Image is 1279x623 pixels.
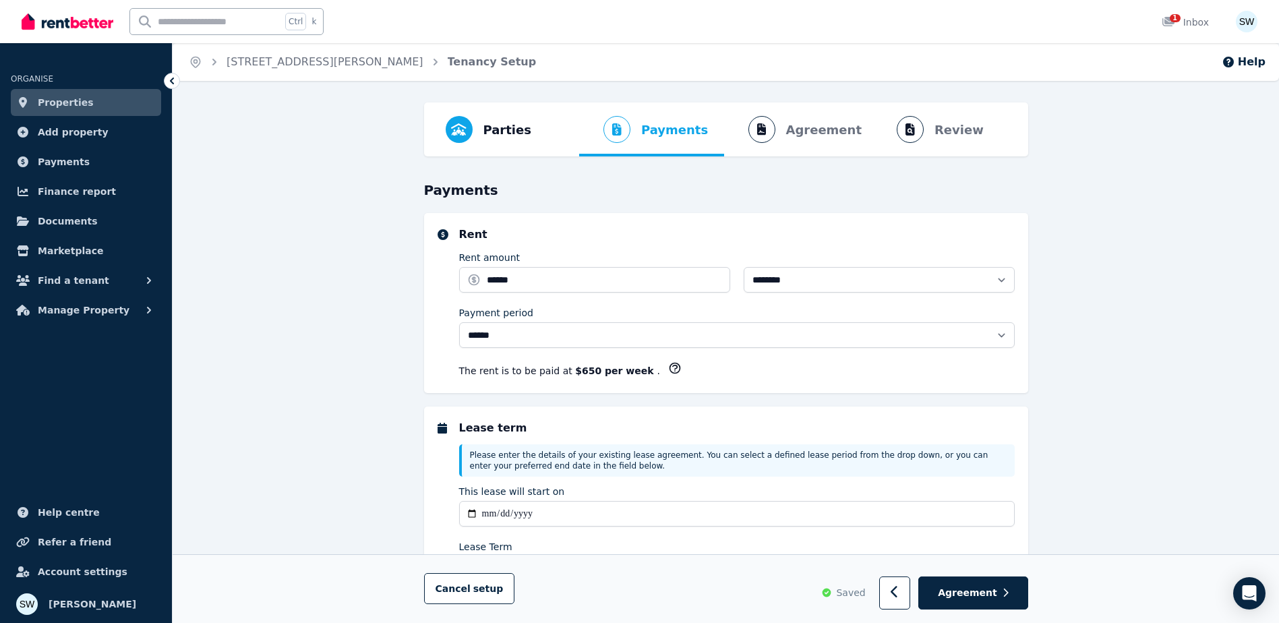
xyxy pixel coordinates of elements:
h3: Payments [424,181,1028,200]
a: Finance report [11,178,161,205]
span: Help centre [38,504,100,521]
span: [PERSON_NAME] [49,596,136,612]
a: Properties [11,89,161,116]
span: Agreement [938,587,997,600]
span: ORGANISE [11,74,53,84]
b: $650 per week [575,365,657,376]
span: Add property [38,124,109,140]
img: RentBetter [22,11,113,32]
span: Finance report [38,183,116,200]
nav: Breadcrumb [173,43,552,81]
span: Find a tenant [38,272,109,289]
span: k [311,16,316,27]
a: Documents [11,208,161,235]
span: Account settings [38,564,127,580]
button: Manage Property [11,297,161,324]
button: Cancelsetup [424,574,515,605]
a: Payments [11,148,161,175]
span: Cancel [436,584,504,595]
button: Parties [435,102,542,156]
a: Marketplace [11,237,161,264]
button: Agreement [918,577,1028,610]
span: Parties [483,121,531,140]
span: Refer a friend [38,534,111,550]
span: setup [473,583,504,596]
span: Manage Property [38,302,129,318]
span: Ctrl [285,13,306,30]
label: This lease will start on [459,485,565,498]
span: Please enter the details of your existing lease agreement. You can select a defined lease period ... [470,450,988,471]
button: Find a tenant [11,267,161,294]
button: Payments [579,102,719,156]
nav: Progress [424,102,1028,156]
div: Open Intercom Messenger [1233,577,1266,610]
span: Payments [38,154,90,170]
label: Rent amount [459,251,520,264]
div: Inbox [1162,16,1209,29]
label: Lease Term [459,540,512,554]
a: Add property [11,119,161,146]
img: Sam Watson [1236,11,1257,32]
span: Properties [38,94,94,111]
span: Documents [38,213,98,229]
h5: Rent [459,227,1015,243]
a: Help centre [11,499,161,526]
span: Marketplace [38,243,103,259]
h5: Lease term [459,420,1015,436]
span: Saved [836,587,865,600]
span: Payments [641,121,708,140]
img: Sam Watson [16,593,38,615]
label: Payment period [459,306,533,320]
span: Tenancy Setup [448,54,537,70]
p: The rent is to be paid at . [459,364,660,378]
a: Account settings [11,558,161,585]
span: 1 [1170,14,1181,22]
a: Refer a friend [11,529,161,556]
a: [STREET_ADDRESS][PERSON_NAME] [227,55,423,68]
button: Help [1222,54,1266,70]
